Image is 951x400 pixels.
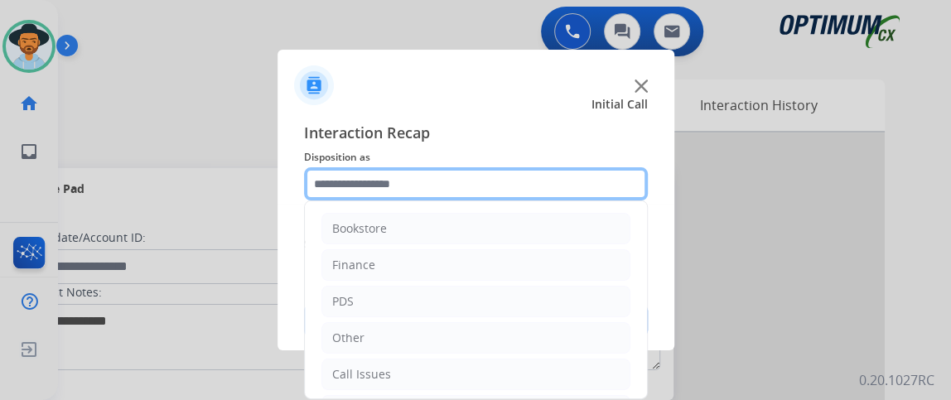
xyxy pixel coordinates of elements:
div: Other [332,330,364,346]
div: Finance [332,257,375,273]
p: 0.20.1027RC [859,370,934,390]
div: Call Issues [332,366,391,383]
span: Initial Call [591,96,648,113]
div: PDS [332,293,354,310]
div: Bookstore [332,220,387,237]
span: Interaction Recap [304,121,648,147]
img: contactIcon [294,65,334,105]
span: Disposition as [304,147,648,167]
